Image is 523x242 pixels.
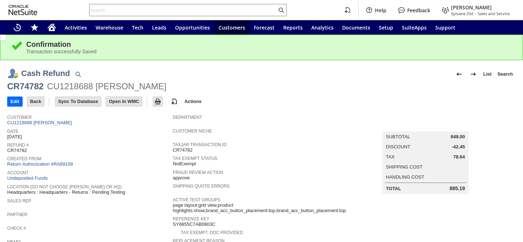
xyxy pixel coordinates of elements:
span: Sales and Service [478,11,510,16]
label: Feedback [407,7,430,14]
a: Tax Exempt. Doc Provided [181,230,243,235]
img: Quick Find [74,70,82,79]
span: Opportunities [175,24,210,31]
span: Activities [65,24,87,31]
a: Customer [7,115,32,120]
div: CU1218688 [PERSON_NAME] [47,81,166,92]
h1: Cash Refund [21,67,70,79]
a: Home [43,20,60,35]
input: Back [27,97,44,106]
a: Setup [375,20,398,35]
span: -42.45 [452,144,465,150]
img: add-record.svg [170,97,179,106]
span: Warehouse [96,24,123,31]
span: Leads [152,24,166,31]
svg: Search [277,6,285,14]
a: Documents [338,20,375,35]
a: Discount [386,144,410,149]
span: Setup [379,24,393,31]
input: Print [153,97,162,106]
img: Previous [455,70,463,79]
a: Fraud Review Action [173,170,223,175]
span: Customers [219,24,245,31]
input: Open In WMC [106,97,142,106]
a: Undeposited Funds [7,175,48,181]
span: SuiteApps [402,24,427,31]
div: Transaction successfully Saved [26,49,512,54]
a: TaxJar Transaction ID [173,142,227,147]
a: Shipping Cost [386,164,423,170]
svg: logo [9,5,37,15]
img: Next [469,70,478,79]
a: Leads [148,20,171,35]
a: Recent Records [9,20,26,35]
input: Search [90,6,277,14]
span: Analytics [311,24,334,31]
a: Return Authorization #RA89109 [7,161,73,167]
span: Sylvane Old [451,11,473,16]
svg: Shortcuts [30,23,39,32]
a: Sales Rep [7,198,31,203]
a: CU1218688 [PERSON_NAME] [7,120,74,125]
input: Sync To Database [55,97,101,106]
a: Activities [60,20,91,35]
label: Help [375,7,386,14]
a: Created From [7,156,41,161]
svg: Home [47,23,56,32]
span: 78.64 [453,154,465,160]
a: Reference Key [173,216,209,221]
span: 849.00 [451,134,465,140]
a: Partner [7,212,27,217]
span: approve [173,175,190,181]
a: Location (Do Not choose [PERSON_NAME] or HQ) [7,184,121,189]
a: Analytics [307,20,338,35]
a: Forecast [249,20,279,35]
span: [DATE] [7,134,22,140]
a: Actions [182,99,205,104]
a: Warehouse [91,20,128,35]
div: Shortcuts [26,20,43,35]
span: Tech [132,24,143,31]
a: SuiteApps [398,20,431,35]
a: Account [7,170,28,175]
span: Forecast [254,24,275,31]
a: Refund # [7,143,29,148]
a: Check # [7,226,26,231]
a: Total [386,186,401,191]
span: Documents [342,24,370,31]
a: Opportunities [171,20,214,35]
span: NotExempt [173,161,196,167]
a: Date [7,129,18,134]
svg: Recent Records [13,23,22,32]
span: Headquarters : Headquarters - Returns : Pending Testing [7,189,125,195]
a: Support [431,20,460,35]
span: Reports [283,24,303,31]
span: SY6855C7AB0803C [173,221,216,227]
a: Reports [279,20,307,35]
input: Edit [8,97,22,106]
a: Subtotal [386,134,410,139]
a: Tax Exempt Status [173,156,217,161]
a: Handling Cost [386,174,425,180]
span: Support [435,24,455,31]
a: Shipping Quote Errors [173,184,230,189]
a: Customers [214,20,249,35]
caption: Summary [382,120,469,131]
div: Confirmation [26,40,512,49]
a: Tech [128,20,148,35]
a: Search [495,68,516,80]
span: CR74782 [173,147,193,153]
span: CR74782 [7,148,27,153]
div: CR74782 [7,81,43,92]
span: page layout:grid view,product highlights:show,brand_acc_button_placement:top,brand_acc_button_pla... [173,202,346,214]
a: Tax [386,154,395,160]
a: Customer Niche [173,129,212,134]
a: List [481,68,495,80]
span: 885.19 [450,185,465,192]
a: Active Test Groups [173,197,220,202]
span: - [475,11,476,16]
span: [PERSON_NAME] [451,4,492,11]
a: Department [173,115,202,120]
